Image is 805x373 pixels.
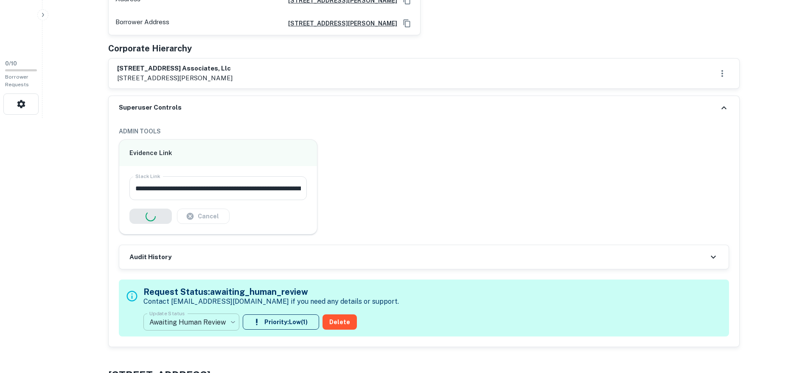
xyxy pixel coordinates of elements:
[117,73,233,83] p: [STREET_ADDRESS][PERSON_NAME]
[763,305,805,346] iframe: Chat Widget
[401,17,413,30] button: Copy Address
[5,74,29,88] span: Borrower Requests
[5,60,17,67] span: 0 / 10
[129,148,307,158] h6: Evidence Link
[149,310,185,317] label: Update Status
[135,172,160,180] label: Slack Link
[119,127,729,136] h6: ADMIN TOOLS
[108,42,192,55] h5: Corporate Hierarchy
[243,314,319,330] button: Priority:Low(1)
[323,314,357,330] button: Delete
[143,285,399,298] h5: Request Status: awaiting_human_review
[143,297,399,307] p: Contact [EMAIL_ADDRESS][DOMAIN_NAME] if you need any details or support.
[119,103,182,113] h6: Superuser Controls
[115,17,169,30] p: Borrower Address
[143,310,239,334] div: Awaiting Human Review
[281,19,397,28] a: [STREET_ADDRESS][PERSON_NAME]
[129,252,171,262] h6: Audit History
[117,64,233,73] h6: [STREET_ADDRESS] associates, llc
